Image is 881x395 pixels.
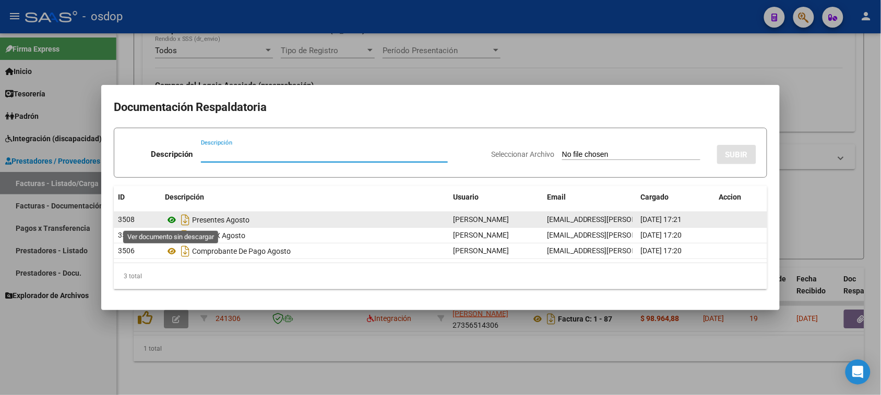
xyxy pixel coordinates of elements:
datatable-header-cell: Email [543,186,637,208]
div: 3 total [114,263,767,289]
datatable-header-cell: ID [114,186,161,208]
div: Open Intercom Messenger [846,360,871,385]
p: Descripción [151,149,193,161]
span: Descripción [165,193,204,201]
span: [PERSON_NAME] [453,231,509,239]
div: Recibo X Agosto [165,227,445,244]
span: 3507 [118,231,135,239]
span: [DATE] 17:20 [641,231,682,239]
span: [EMAIL_ADDRESS][PERSON_NAME][DOMAIN_NAME] [547,246,719,255]
span: 3508 [118,215,135,224]
span: [EMAIL_ADDRESS][PERSON_NAME][DOMAIN_NAME] [547,215,719,224]
datatable-header-cell: Usuario [449,186,543,208]
button: SUBIR [717,145,756,164]
span: [DATE] 17:20 [641,246,682,255]
span: Accion [719,193,742,201]
i: Descargar documento [178,212,192,228]
datatable-header-cell: Descripción [161,186,449,208]
div: Comprobante De Pago Agosto [165,243,445,260]
i: Descargar documento [178,227,192,244]
span: Usuario [453,193,479,201]
span: Email [547,193,566,201]
div: Presentes Agosto [165,212,445,228]
h2: Documentación Respaldatoria [114,97,767,117]
span: [DATE] 17:21 [641,215,682,224]
i: Descargar documento [178,243,192,260]
datatable-header-cell: Accion [715,186,767,208]
datatable-header-cell: Cargado [637,186,715,208]
span: 3506 [118,246,135,255]
span: [PERSON_NAME] [453,246,509,255]
span: [PERSON_NAME] [453,215,509,224]
span: [EMAIL_ADDRESS][PERSON_NAME][DOMAIN_NAME] [547,231,719,239]
span: SUBIR [725,150,748,159]
span: Seleccionar Archivo [491,150,554,158]
span: Cargado [641,193,669,201]
span: ID [118,193,125,201]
